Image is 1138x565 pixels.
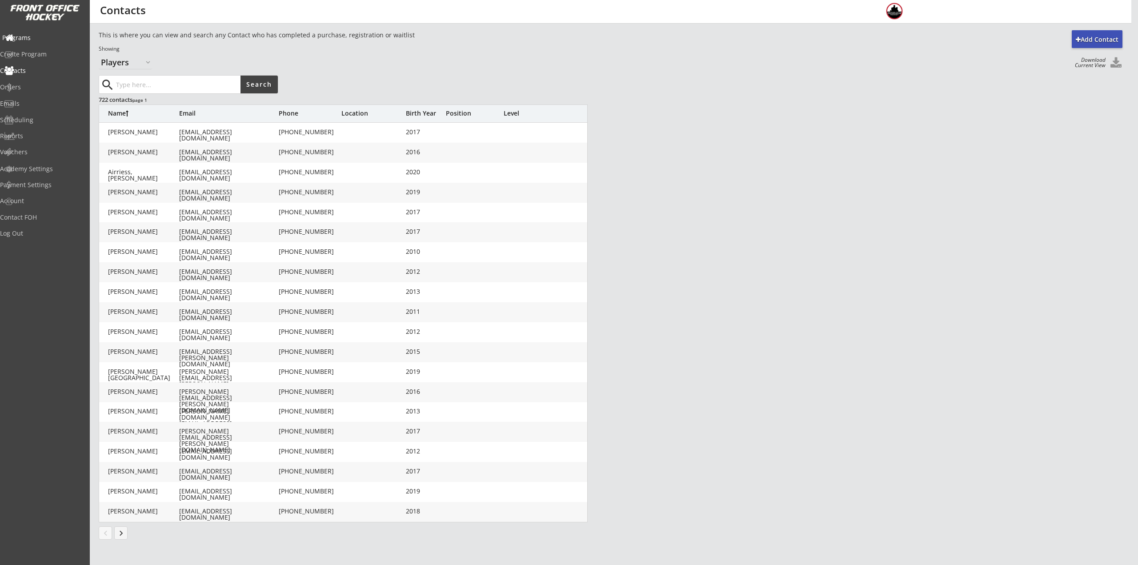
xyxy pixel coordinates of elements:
div: 2017 [406,428,441,434]
div: [EMAIL_ADDRESS][DOMAIN_NAME] [179,488,277,501]
div: 2019 [406,488,441,494]
div: [PHONE_NUMBER] [279,149,341,155]
div: 2017 [406,468,441,474]
div: [EMAIL_ADDRESS][DOMAIN_NAME] [179,149,277,161]
div: [PHONE_NUMBER] [279,389,341,395]
div: [PHONE_NUMBER] [279,329,341,335]
div: [PERSON_NAME] [108,349,179,355]
div: [PHONE_NUMBER] [279,268,341,275]
div: [PERSON_NAME] [108,309,179,315]
div: 2017 [406,209,441,215]
div: [PHONE_NUMBER] [279,289,341,295]
div: 2020 [406,169,441,175]
div: [PERSON_NAME] [108,189,179,195]
font: page 1 [132,97,147,103]
div: [PHONE_NUMBER] [279,369,341,375]
div: [PHONE_NUMBER] [279,408,341,414]
div: [EMAIL_ADDRESS][DOMAIN_NAME] [179,209,277,221]
div: Phone [279,110,341,116]
div: [PERSON_NAME] [108,228,179,235]
div: Add Contact [1072,35,1122,44]
div: 2016 [406,389,441,395]
div: 2011 [406,309,441,315]
div: Name [108,110,179,116]
div: [PHONE_NUMBER] [279,468,341,474]
div: [EMAIL_ADDRESS][PERSON_NAME][DOMAIN_NAME] [179,349,277,367]
div: 2015 [406,349,441,355]
div: [EMAIL_ADDRESS][DOMAIN_NAME] [179,289,277,301]
button: chevron_left [99,526,112,540]
div: [PERSON_NAME] [108,448,179,454]
div: [PERSON_NAME] [108,209,179,215]
button: keyboard_arrow_right [114,526,128,540]
div: [EMAIL_ADDRESS][DOMAIN_NAME] [179,309,277,321]
div: [PHONE_NUMBER] [279,228,341,235]
div: [PHONE_NUMBER] [279,129,341,135]
div: [PERSON_NAME][EMAIL_ADDRESS][PERSON_NAME][DOMAIN_NAME] [179,389,277,413]
div: [PERSON_NAME] [108,149,179,155]
div: [PERSON_NAME] [108,389,179,395]
div: [PERSON_NAME][EMAIL_ADDRESS][PERSON_NAME][DOMAIN_NAME] [179,428,277,453]
div: 2012 [406,268,441,275]
div: 2019 [406,369,441,375]
div: [PERSON_NAME] [108,129,179,135]
div: [PHONE_NUMBER] [279,428,341,434]
div: [EMAIL_ADDRESS][DOMAIN_NAME] [179,228,277,241]
div: [PHONE_NUMBER] [279,309,341,315]
div: Position [446,110,499,116]
input: Type here... [114,76,240,93]
div: [PHONE_NUMBER] [279,248,341,255]
div: Download Current View [1070,57,1106,68]
div: [PHONE_NUMBER] [279,448,341,454]
div: [EMAIL_ADDRESS][DOMAIN_NAME] [179,129,277,141]
div: 2013 [406,408,441,414]
div: 2019 [406,189,441,195]
button: search [100,78,115,92]
div: [EMAIL_ADDRESS][DOMAIN_NAME] [179,248,277,261]
button: Search [240,76,278,93]
div: [EMAIL_ADDRESS][DOMAIN_NAME] [179,189,277,201]
div: 2017 [406,228,441,235]
div: [PHONE_NUMBER] [279,169,341,175]
div: [EMAIL_ADDRESS][DOMAIN_NAME] [179,468,277,481]
div: [PERSON_NAME][GEOGRAPHIC_DATA] [108,369,179,381]
div: 2013 [406,289,441,295]
div: [EMAIL_ADDRESS][DOMAIN_NAME] [179,329,277,341]
div: [EMAIL_ADDRESS][DOMAIN_NAME] [179,448,277,461]
div: 2012 [406,448,441,454]
div: [PERSON_NAME] [108,488,179,494]
div: Email [179,110,277,116]
div: Showing [99,45,473,53]
div: Level [504,110,557,116]
button: Click to download all Contacts. Your browser settings may try to block it, check your security se... [1109,57,1122,69]
div: [PERSON_NAME] [108,289,179,295]
div: [PERSON_NAME][EMAIL_ADDRESS][PERSON_NAME][DOMAIN_NAME] [179,369,277,393]
div: [PERSON_NAME] [108,468,179,474]
div: [PHONE_NUMBER] [279,189,341,195]
div: Airriess, [PERSON_NAME] [108,169,179,181]
div: 2016 [406,149,441,155]
div: [EMAIL_ADDRESS][DOMAIN_NAME] [179,169,277,181]
div: 722 contacts [99,96,277,104]
div: [PERSON_NAME] [108,329,179,335]
div: [PHONE_NUMBER] [279,209,341,215]
div: 2017 [406,129,441,135]
div: 2010 [406,248,441,255]
div: Birth Year [406,110,441,116]
div: 2012 [406,329,441,335]
div: [EMAIL_ADDRESS][DOMAIN_NAME] [179,268,277,281]
div: Programs [2,35,82,41]
div: [PERSON_NAME] [108,508,179,514]
div: [PHONE_NUMBER] [279,488,341,494]
div: [EMAIL_ADDRESS][DOMAIN_NAME] [179,508,277,521]
div: [PERSON_NAME] [108,428,179,434]
div: [PERSON_NAME][DOMAIN_NAME][EMAIL_ADDRESS][DOMAIN_NAME] [179,408,277,433]
div: This is where you can view and search any Contact who has completed a purchase, registration or w... [99,31,473,40]
div: [PHONE_NUMBER] [279,508,341,514]
div: [PERSON_NAME] [108,248,179,255]
div: [PERSON_NAME] [108,268,179,275]
div: 2018 [406,508,441,514]
div: [PERSON_NAME] [108,408,179,414]
div: [PHONE_NUMBER] [279,349,341,355]
div: Location [341,110,404,116]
